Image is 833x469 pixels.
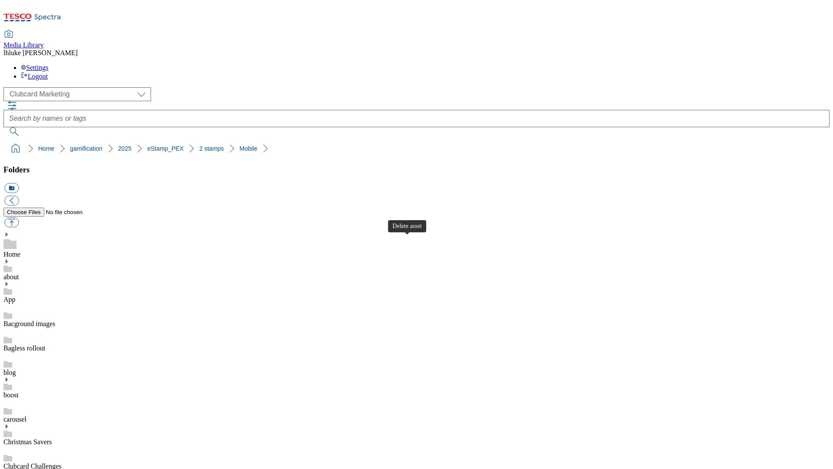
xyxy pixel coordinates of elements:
[3,320,56,327] a: Bacground images
[3,416,26,423] a: carousel
[38,145,54,152] a: Home
[118,145,131,152] a: 2025
[3,391,19,399] a: boost
[3,438,52,446] a: Christmas Savers
[3,49,9,56] span: lh
[9,142,23,155] a: home
[9,49,78,56] span: luke [PERSON_NAME]
[3,140,830,157] nav: breadcrumb
[21,73,48,80] a: Logout
[3,369,16,376] a: blog
[239,145,257,152] a: Mobile
[3,41,44,49] span: Media Library
[3,273,19,281] a: about
[3,344,45,352] a: Bagless rollout
[3,110,830,127] input: Search by names or tags
[3,296,16,303] a: App
[3,31,44,49] a: Media Library
[147,145,184,152] a: eStamp_PEX
[3,251,20,258] a: Home
[199,145,224,152] a: 2 stamps
[70,145,102,152] a: gamification
[3,165,830,175] h3: Folders
[21,64,49,71] a: Settings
